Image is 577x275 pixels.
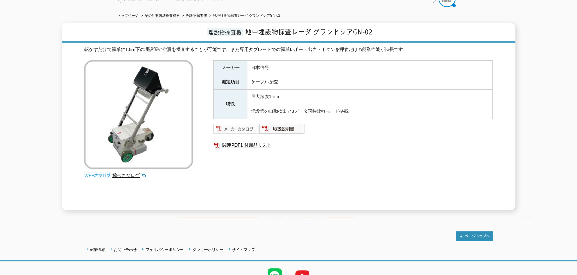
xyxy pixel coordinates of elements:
[145,14,180,17] a: その他非破壊検査機器
[213,141,493,150] a: 関連PDF1 付属品リスト
[259,123,305,134] img: 取扱説明書
[456,231,493,241] img: トップページへ
[245,27,373,36] span: 地中埋設物探査レーダ グランドシアGN-02
[214,75,247,90] th: 測定項目
[84,172,111,179] img: webカタログ
[186,14,207,17] a: 埋設物探査機
[213,128,259,133] a: メーカーカタログ
[193,247,223,252] a: クッキーポリシー
[207,28,243,36] span: 埋設物探査機
[114,247,137,252] a: お問い合わせ
[214,60,247,75] th: メーカー
[84,60,193,169] img: 地中埋設物探査レーダ グランドシアGN-02
[84,46,493,53] div: 転がすだけで簡単に1.5m下の埋設管や空洞を探査することが可能です。また専用タブレットでの簡単レポート出力・ボタンを押すだけの簡単性能が特長です。
[259,128,305,133] a: 取扱説明書
[112,173,147,178] a: 総合カタログ
[247,90,493,119] td: 最大深度1.5m 埋設管の自動検出と3データ同時比較モード搭載
[90,247,105,252] a: 企業情報
[214,90,247,119] th: 特長
[247,75,493,90] td: ケーブル探査
[247,60,493,75] td: 日本信号
[213,123,259,134] img: メーカーカタログ
[208,12,280,20] li: 地中埋設物探査レーダ グランドシアGN-02
[145,247,184,252] a: プライバシーポリシー
[232,247,255,252] a: サイトマップ
[118,14,138,17] a: トップページ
